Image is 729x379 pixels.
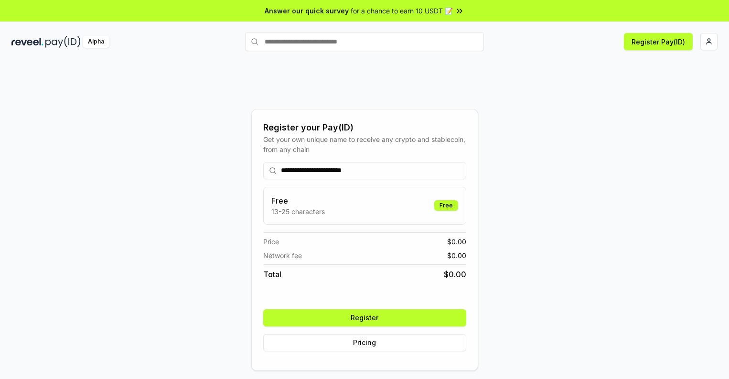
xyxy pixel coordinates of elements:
[11,36,43,48] img: reveel_dark
[447,250,466,260] span: $ 0.00
[434,200,458,211] div: Free
[263,309,466,326] button: Register
[444,269,466,280] span: $ 0.00
[263,237,279,247] span: Price
[271,206,325,217] p: 13-25 characters
[263,134,466,154] div: Get your own unique name to receive any crypto and stablecoin, from any chain
[83,36,109,48] div: Alpha
[351,6,453,16] span: for a chance to earn 10 USDT 📝
[263,269,281,280] span: Total
[263,334,466,351] button: Pricing
[45,36,81,48] img: pay_id
[265,6,349,16] span: Answer our quick survey
[271,195,325,206] h3: Free
[263,250,302,260] span: Network fee
[624,33,693,50] button: Register Pay(ID)
[263,121,466,134] div: Register your Pay(ID)
[447,237,466,247] span: $ 0.00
